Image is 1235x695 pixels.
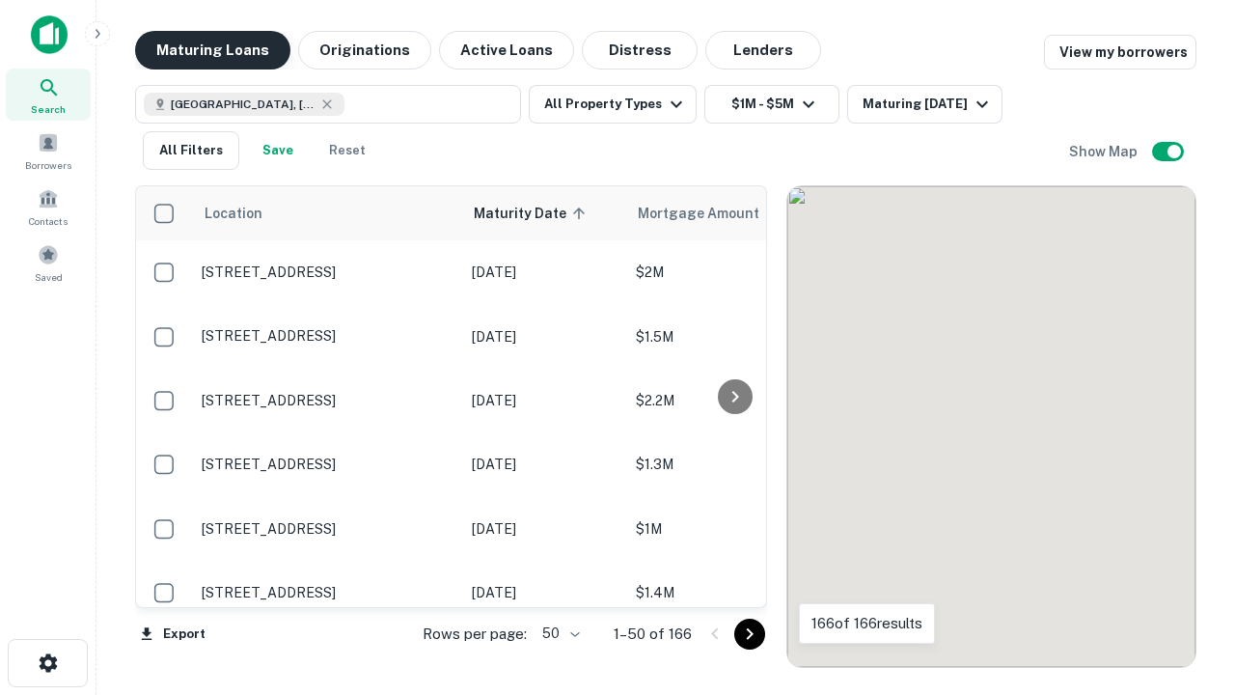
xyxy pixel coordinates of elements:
button: Lenders [705,31,821,69]
th: Maturity Date [462,186,626,240]
button: Originations [298,31,431,69]
div: Maturing [DATE] [863,93,994,116]
p: Rows per page: [423,623,527,646]
span: Maturity Date [474,202,591,225]
p: $2M [636,262,829,283]
span: Contacts [29,213,68,229]
p: $1.3M [636,454,829,475]
p: $1.4M [636,582,829,603]
span: Mortgage Amount [638,202,784,225]
button: Save your search to get updates of matches that match your search criteria. [247,131,309,170]
p: [STREET_ADDRESS] [202,520,453,538]
p: $1M [636,518,829,540]
span: [GEOGRAPHIC_DATA], [GEOGRAPHIC_DATA], [GEOGRAPHIC_DATA] [171,96,316,113]
p: [STREET_ADDRESS] [202,456,453,473]
a: View my borrowers [1044,35,1196,69]
button: All Property Types [529,85,697,124]
div: 0 0 [787,186,1195,667]
p: [DATE] [472,262,617,283]
a: Contacts [6,181,91,233]
p: $1.5M [636,326,829,347]
button: Maturing [DATE] [847,85,1002,124]
div: 50 [535,620,583,648]
span: Search [31,101,66,117]
button: Distress [582,31,698,69]
iframe: Chat Widget [1139,541,1235,633]
span: Location [204,202,262,225]
button: Reset [316,131,378,170]
button: [GEOGRAPHIC_DATA], [GEOGRAPHIC_DATA], [GEOGRAPHIC_DATA] [135,85,521,124]
p: [DATE] [472,326,617,347]
button: Active Loans [439,31,574,69]
p: $2.2M [636,390,829,411]
span: Saved [35,269,63,285]
button: $1M - $5M [704,85,839,124]
p: 1–50 of 166 [614,623,692,646]
p: [DATE] [472,582,617,603]
p: [STREET_ADDRESS] [202,584,453,601]
button: All Filters [143,131,239,170]
p: [DATE] [472,518,617,540]
button: Go to next page [734,619,765,650]
p: [STREET_ADDRESS] [202,327,453,345]
button: Export [135,620,210,649]
a: Borrowers [6,125,91,177]
h6: Show Map [1069,141,1140,162]
p: 166 of 166 results [811,612,922,635]
p: [DATE] [472,390,617,411]
img: capitalize-icon.png [31,15,68,54]
a: Saved [6,236,91,289]
span: Borrowers [25,157,71,173]
th: Mortgage Amount [626,186,838,240]
p: [DATE] [472,454,617,475]
button: Maturing Loans [135,31,290,69]
a: Search [6,69,91,121]
p: [STREET_ADDRESS] [202,392,453,409]
th: Location [192,186,462,240]
p: [STREET_ADDRESS] [202,264,453,281]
